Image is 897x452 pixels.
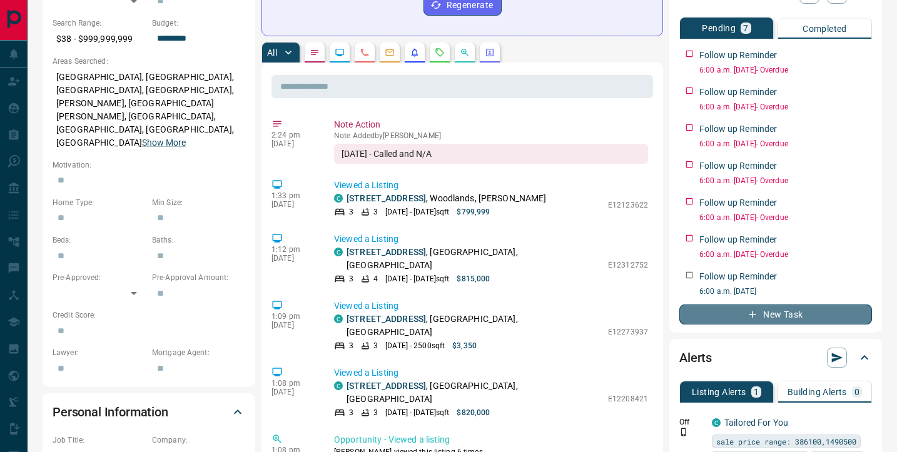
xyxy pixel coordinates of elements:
p: Note Added by [PERSON_NAME] [334,131,648,140]
p: Follow up Reminder [699,86,777,99]
svg: Listing Alerts [410,48,420,58]
p: [DATE] [271,200,315,209]
p: [DATE] - [DATE] sqft [385,273,449,284]
p: 1:08 pm [271,379,315,388]
div: condos.ca [712,418,721,427]
p: 6:00 a.m. [DATE] - Overdue [699,175,872,186]
p: Credit Score: [53,309,245,321]
h2: Personal Information [53,402,168,422]
p: E12123622 [608,199,648,211]
p: Building Alerts [788,388,847,396]
p: Mortgage Agent: [152,347,245,358]
p: $820,000 [457,407,490,418]
p: [DATE] [271,139,315,148]
button: New Task [679,304,872,324]
p: [DATE] - [DATE] sqft [385,206,449,218]
p: [DATE] - 2500 sqft [385,340,445,351]
p: Note Action [334,118,648,131]
a: [STREET_ADDRESS] [347,314,426,324]
a: [STREET_ADDRESS] [347,381,426,391]
p: Follow up Reminder [699,123,777,136]
p: Search Range: [53,18,146,29]
p: 3 [373,340,378,351]
p: Follow up Reminder [699,270,777,283]
p: 6:00 a.m. [DATE] - Overdue [699,138,872,149]
p: $3,350 [452,340,477,351]
p: Viewed a Listing [334,179,648,192]
p: 1:09 pm [271,312,315,321]
p: 3 [349,273,353,284]
div: Personal Information [53,397,245,427]
p: Beds: [53,234,146,246]
p: [DATE] [271,254,315,263]
button: Show More [142,136,186,149]
p: Completed [803,24,847,33]
p: Pre-Approval Amount: [152,272,245,283]
p: 3 [349,340,353,351]
p: $799,999 [457,206,490,218]
div: condos.ca [334,381,343,390]
p: 6:00 a.m. [DATE] [699,286,872,297]
p: 3 [373,206,378,218]
p: , [GEOGRAPHIC_DATA], [GEOGRAPHIC_DATA] [347,379,602,406]
p: Company: [152,434,245,446]
p: 1:33 pm [271,191,315,200]
p: 7 [743,24,748,33]
p: $815,000 [457,273,490,284]
p: [DATE] [271,321,315,329]
div: [DATE] - Called and N/A [334,144,648,164]
p: Motivation: [53,159,245,171]
p: Lawyer: [53,347,146,358]
p: 3 [349,407,353,418]
p: Off [679,416,704,428]
p: Follow up Reminder [699,159,777,173]
span: sale price range: 386100,1490500 [716,435,856,448]
svg: Opportunities [460,48,470,58]
p: , [GEOGRAPHIC_DATA], [GEOGRAPHIC_DATA] [347,246,602,272]
svg: Emails [385,48,395,58]
p: 6:00 a.m. [DATE] - Overdue [699,212,872,223]
div: condos.ca [334,194,343,203]
p: 2:24 pm [271,131,315,139]
p: 0 [854,388,859,396]
p: $38 - $999,999,999 [53,29,146,49]
p: All [267,48,277,57]
p: Viewed a Listing [334,299,648,313]
div: condos.ca [334,248,343,256]
p: 3 [349,206,353,218]
p: 6:00 a.m. [DATE] - Overdue [699,101,872,113]
p: E12312752 [608,259,648,271]
a: [STREET_ADDRESS] [347,193,426,203]
p: Opportunity - Viewed a listing [334,433,648,446]
div: Alerts [679,343,872,373]
p: Pre-Approved: [53,272,146,283]
p: 1 [754,388,759,396]
p: 4 [373,273,378,284]
h2: Alerts [679,348,712,368]
p: Viewed a Listing [334,233,648,246]
p: [DATE] - [DATE] sqft [385,407,449,418]
svg: Agent Actions [485,48,495,58]
p: [DATE] [271,388,315,396]
p: Areas Searched: [53,56,245,67]
p: E12208421 [608,393,648,404]
p: 6:00 a.m. [DATE] - Overdue [699,249,872,260]
p: Follow up Reminder [699,49,777,62]
svg: Push Notification Only [679,428,688,436]
a: [STREET_ADDRESS] [347,247,426,257]
a: Tailored For You [724,418,788,428]
p: E12273937 [608,326,648,338]
p: 3 [373,407,378,418]
p: Baths: [152,234,245,246]
p: [GEOGRAPHIC_DATA], [GEOGRAPHIC_DATA], [GEOGRAPHIC_DATA], [GEOGRAPHIC_DATA], [PERSON_NAME], [GEOGR... [53,67,245,153]
p: Pending [702,24,736,33]
p: Listing Alerts [692,388,746,396]
p: Min Size: [152,197,245,208]
p: , Woodlands, [PERSON_NAME] [347,192,547,205]
svg: Calls [360,48,370,58]
svg: Notes [310,48,320,58]
svg: Lead Browsing Activity [335,48,345,58]
p: , [GEOGRAPHIC_DATA], [GEOGRAPHIC_DATA] [347,313,602,339]
p: Budget: [152,18,245,29]
p: Job Title: [53,434,146,446]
